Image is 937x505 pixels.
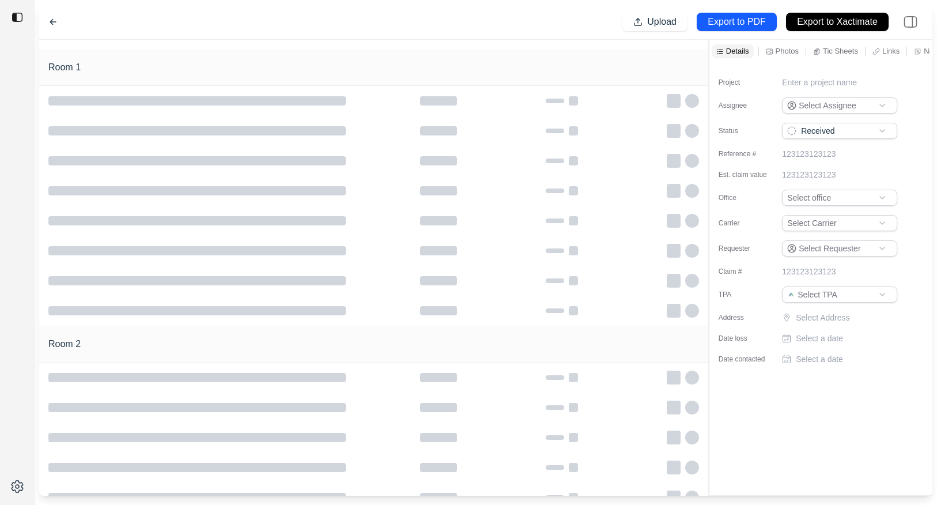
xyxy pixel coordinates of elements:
img: toggle sidebar [12,12,23,23]
label: Date contacted [719,355,776,364]
label: Carrier [719,218,776,228]
h1: Room 2 [48,337,81,351]
img: right-panel.svg [898,9,923,35]
label: Claim # [719,267,776,276]
p: Details [726,46,749,56]
p: Export to Xactimate [797,16,878,29]
p: Export to PDF [708,16,765,29]
label: TPA [719,290,776,299]
label: Status [719,126,776,135]
p: Enter a project name [782,77,857,88]
p: 123123123123 [782,266,836,277]
p: 123123123123 [782,169,836,180]
label: Est. claim value [719,170,776,179]
label: Project [719,78,776,87]
label: Requester [719,244,776,253]
label: Office [719,193,776,202]
p: Upload [647,16,677,29]
button: Export to Xactimate [786,13,889,31]
p: Tic Sheets [823,46,858,56]
p: Photos [776,46,799,56]
p: Links [882,46,900,56]
p: Select a date [796,333,843,344]
p: Select a date [796,353,843,365]
label: Reference # [719,149,776,159]
p: Select Address [796,312,900,323]
button: Export to PDF [697,13,777,31]
h1: Room 1 [48,61,81,74]
label: Assignee [719,101,776,110]
p: 123123123123 [782,148,836,160]
label: Address [719,313,776,322]
label: Date loss [719,334,776,343]
button: Upload [622,13,687,31]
